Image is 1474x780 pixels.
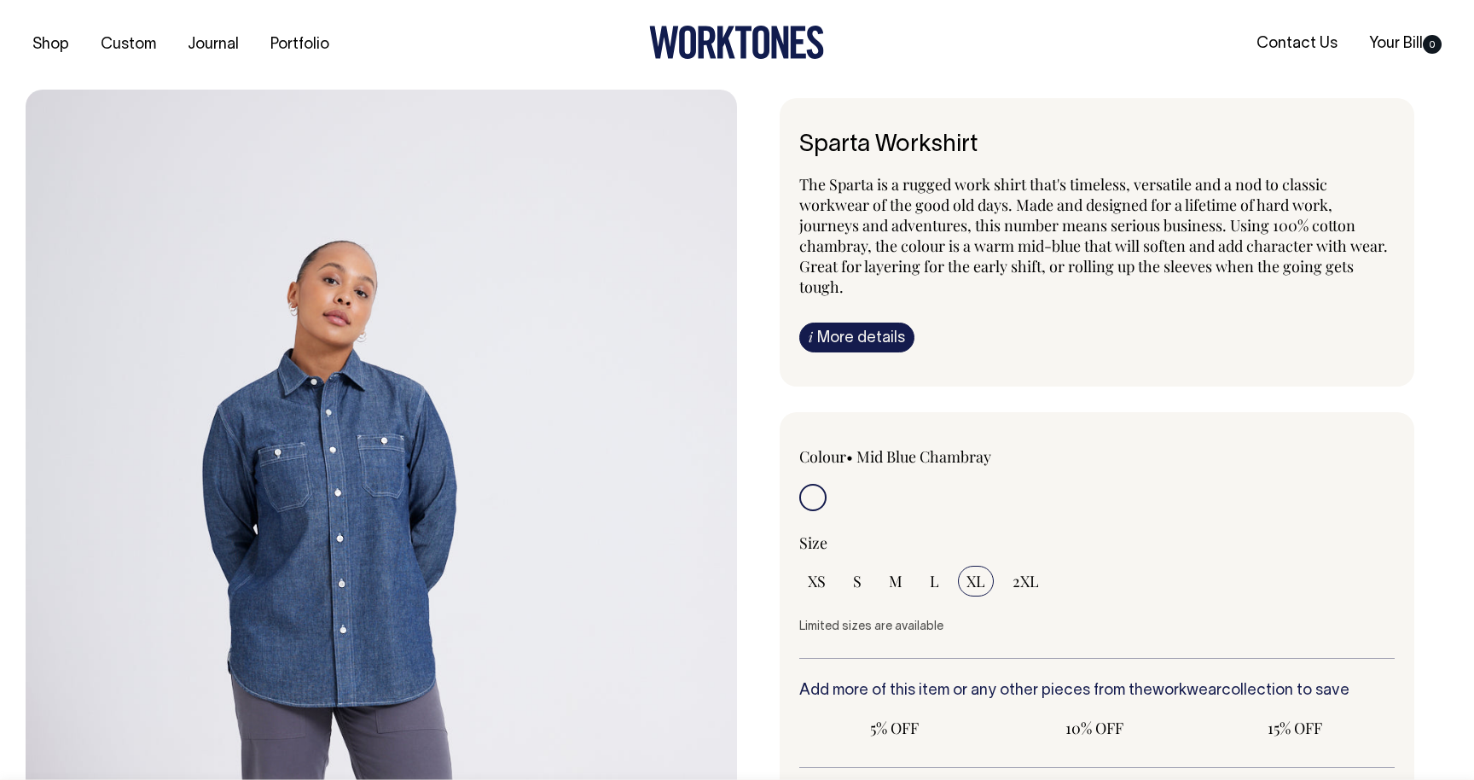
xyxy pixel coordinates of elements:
span: 0 [1423,35,1442,54]
span: XS [808,571,826,591]
div: Size [799,533,1395,553]
span: XL [966,571,985,591]
input: S [844,566,870,597]
input: L [921,566,948,597]
a: Portfolio [264,31,336,59]
input: 5% OFF [799,713,989,743]
span: 5% OFF [808,718,981,738]
h6: Add more of this item or any other pieces from the collection to save [799,683,1395,700]
span: i [809,328,813,346]
input: XS [799,566,834,597]
a: workwear [1152,684,1222,698]
a: Journal [181,31,246,59]
input: 15% OFF [1199,713,1390,743]
span: The Sparta is a rugged work shirt that's timeless, versatile and a nod to classic workwear of the... [799,174,1388,297]
input: 10% OFF [1000,713,1190,743]
span: 2XL [1013,571,1039,591]
h1: Sparta Workshirt [799,132,1395,159]
span: S [853,571,862,591]
span: 15% OFF [1208,718,1381,738]
a: Custom [94,31,163,59]
a: Contact Us [1250,30,1344,58]
span: M [889,571,902,591]
input: XL [958,566,994,597]
a: Your Bill0 [1362,30,1448,58]
label: Mid Blue Chambray [856,446,991,467]
span: 10% OFF [1008,718,1181,738]
input: M [880,566,911,597]
span: • [846,446,853,467]
a: iMore details [799,323,914,352]
a: Shop [26,31,76,59]
span: Limited sizes are available [799,621,943,632]
span: L [930,571,939,591]
input: 2XL [1004,566,1047,597]
div: Colour [799,446,1037,467]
